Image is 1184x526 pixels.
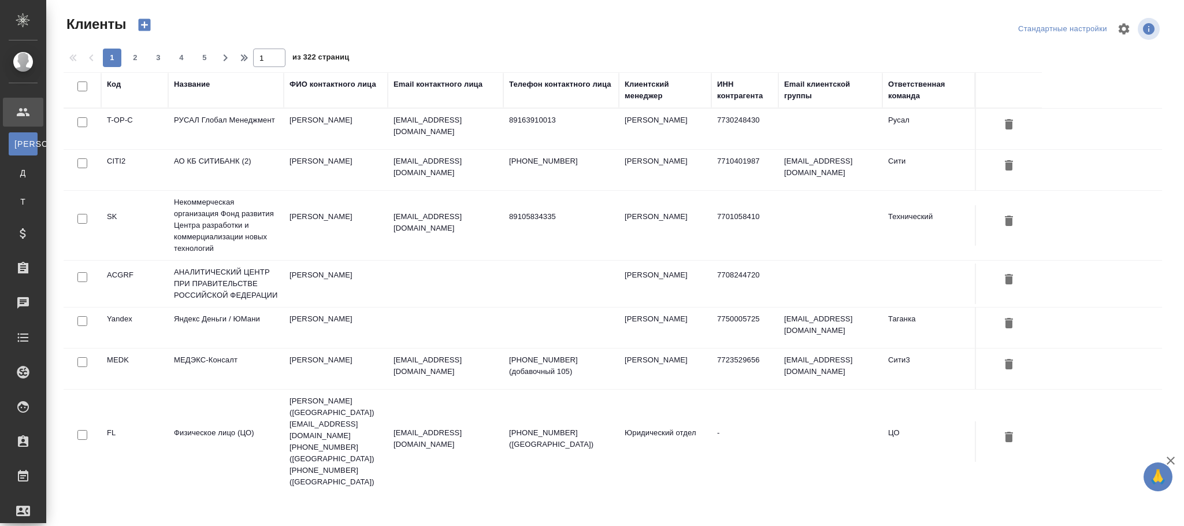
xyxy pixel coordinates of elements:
p: [EMAIL_ADDRESS][DOMAIN_NAME] [394,354,498,377]
td: [PERSON_NAME] [284,349,388,389]
p: [PHONE_NUMBER] ([GEOGRAPHIC_DATA]) [509,427,613,450]
td: МЕДЭКС-Консалт [168,349,284,389]
td: Технический [882,205,975,246]
td: Yandex [101,308,168,348]
p: 89163910013 [509,114,613,126]
td: [EMAIL_ADDRESS][DOMAIN_NAME] [778,150,882,190]
td: [PERSON_NAME] [619,308,711,348]
td: Яндекс Деньги / ЮМани [168,308,284,348]
span: Настроить таблицу [1110,15,1138,43]
td: [PERSON_NAME] ([GEOGRAPHIC_DATA]) [EMAIL_ADDRESS][DOMAIN_NAME] [PHONE_NUMBER] ([GEOGRAPHIC_DATA])... [284,390,388,494]
p: [PHONE_NUMBER] [509,155,613,167]
div: Код [107,79,121,90]
button: Удалить [999,269,1019,291]
span: Т [14,196,32,208]
td: [EMAIL_ADDRESS][DOMAIN_NAME] [778,308,882,348]
div: Email контактного лица [394,79,482,90]
td: Таганка [882,308,975,348]
td: 7730248430 [711,109,778,149]
div: Название [174,79,210,90]
td: [PERSON_NAME] [284,150,388,190]
td: MEDK [101,349,168,389]
button: Удалить [999,354,1019,376]
td: РУСАЛ Глобал Менеджмент [168,109,284,149]
td: [PERSON_NAME] [619,109,711,149]
div: split button [1015,20,1110,38]
button: 🙏 [1144,462,1172,491]
td: Русал [882,109,975,149]
button: Удалить [999,313,1019,335]
p: [EMAIL_ADDRESS][DOMAIN_NAME] [394,114,498,138]
button: 5 [195,49,214,67]
span: 4 [172,52,191,64]
td: АО КБ СИТИБАНК (2) [168,150,284,190]
td: АНАЛИТИЧЕСКИЙ ЦЕНТР ПРИ ПРАВИТЕЛЬСТВЕ РОССИЙСКОЙ ФЕДЕРАЦИИ [168,261,284,307]
p: [EMAIL_ADDRESS][DOMAIN_NAME] [394,427,498,450]
td: 7710401987 [711,150,778,190]
td: [PERSON_NAME] [284,308,388,348]
button: 4 [172,49,191,67]
td: ACGRF [101,264,168,304]
div: ФИО контактного лица [289,79,376,90]
span: Клиенты [64,15,126,34]
button: Удалить [999,114,1019,136]
td: ЦО [882,421,975,462]
span: [PERSON_NAME] [14,138,32,150]
td: [EMAIL_ADDRESS][DOMAIN_NAME] [778,349,882,389]
td: [PERSON_NAME] [619,264,711,304]
span: 🙏 [1148,465,1168,489]
div: Email клиентской группы [784,79,877,102]
a: [PERSON_NAME] [9,132,38,155]
td: [PERSON_NAME] [284,264,388,304]
div: Телефон контактного лица [509,79,611,90]
td: [PERSON_NAME] [284,109,388,149]
button: Создать [131,15,158,35]
button: Удалить [999,211,1019,232]
td: CITI2 [101,150,168,190]
button: 2 [126,49,144,67]
td: T-OP-C [101,109,168,149]
p: [EMAIL_ADDRESS][DOMAIN_NAME] [394,211,498,234]
div: Клиентский менеджер [625,79,706,102]
td: Некоммерческая организация Фонд развития Центра разработки и коммерциализации новых технологий [168,191,284,260]
span: из 322 страниц [292,50,349,67]
span: 2 [126,52,144,64]
td: Физическое лицо (ЦО) [168,421,284,462]
td: Сити3 [882,349,975,389]
span: Д [14,167,32,179]
td: [PERSON_NAME] [619,150,711,190]
td: [PERSON_NAME] [619,349,711,389]
td: 7701058410 [711,205,778,246]
p: [EMAIL_ADDRESS][DOMAIN_NAME] [394,155,498,179]
span: Посмотреть информацию [1138,18,1162,40]
td: 7708244720 [711,264,778,304]
div: Ответственная команда [888,79,969,102]
td: SK [101,205,168,246]
button: Удалить [999,155,1019,177]
td: - [711,421,778,462]
a: Д [9,161,38,184]
div: ИНН контрагента [717,79,773,102]
td: [PERSON_NAME] [619,205,711,246]
td: Юридический отдел [619,421,711,462]
span: 3 [149,52,168,64]
td: FL [101,421,168,462]
p: 89105834335 [509,211,613,223]
p: [PHONE_NUMBER] (добавочный 105) [509,354,613,377]
button: 3 [149,49,168,67]
button: Удалить [999,427,1019,449]
span: 5 [195,52,214,64]
td: Сити [882,150,975,190]
a: Т [9,190,38,213]
td: 7723529656 [711,349,778,389]
td: [PERSON_NAME] [284,205,388,246]
td: 7750005725 [711,308,778,348]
